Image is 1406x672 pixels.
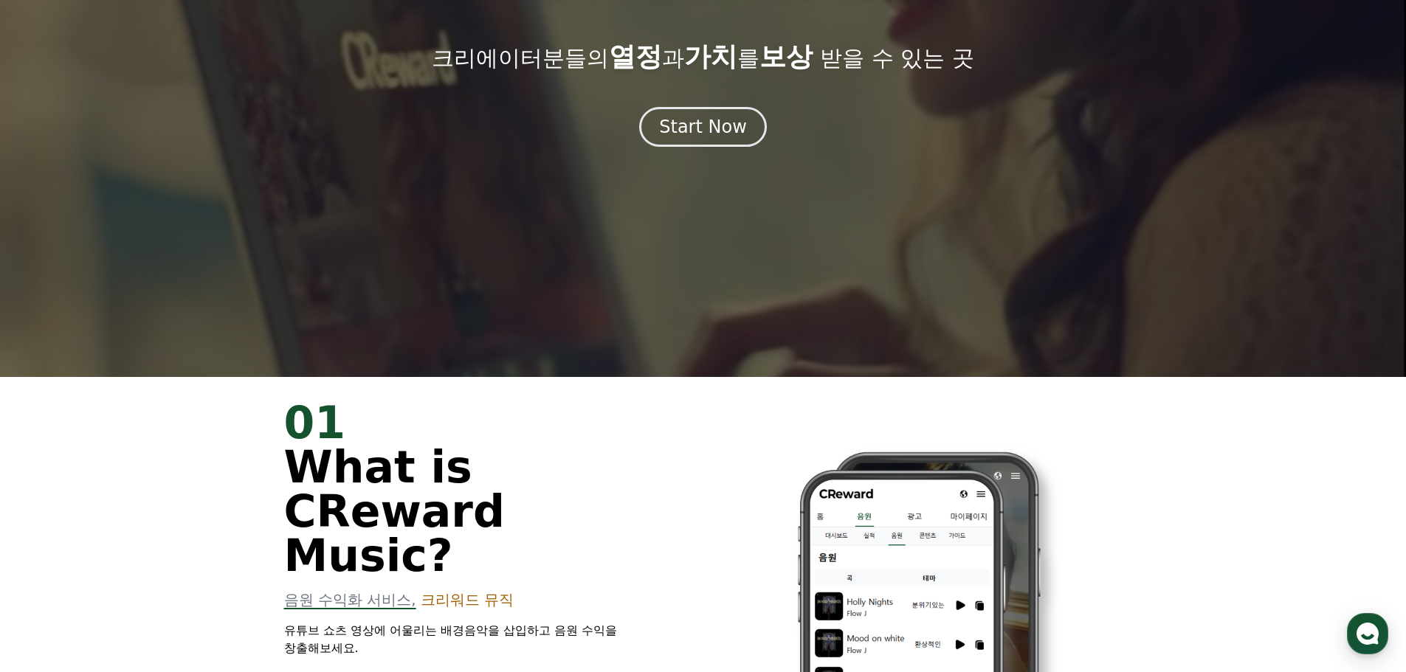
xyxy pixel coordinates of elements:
[759,41,813,72] span: 보상
[284,401,686,445] div: 01
[639,122,767,136] a: Start Now
[135,491,153,502] span: 대화
[190,468,283,505] a: 설정
[421,591,514,609] span: 크리워드 뮤직
[639,107,767,147] button: Start Now
[284,441,505,581] span: What is CReward Music?
[228,490,246,502] span: 설정
[684,41,737,72] span: 가치
[4,468,97,505] a: 홈
[609,41,662,72] span: 열정
[46,490,55,502] span: 홈
[432,42,973,72] p: 크리에이터분들의 과 를 받을 수 있는 곳
[284,622,686,657] p: 유튜브 쇼츠 영상에 어울리는 배경음악을 삽입하고 음원 수익을 창출해보세요.
[284,591,416,609] span: 음원 수익화 서비스,
[97,468,190,505] a: 대화
[659,115,747,139] div: Start Now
